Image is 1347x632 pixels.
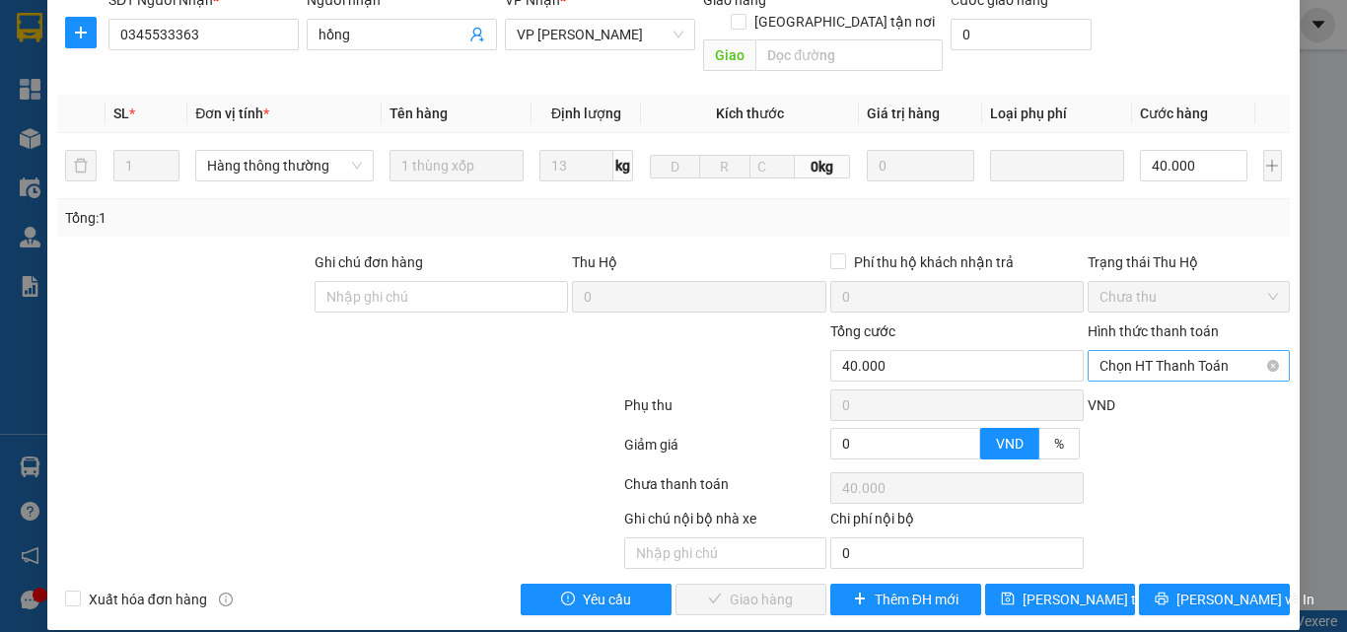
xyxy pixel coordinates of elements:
span: Đơn vị tính [195,105,269,121]
span: exclamation-circle [561,592,575,607]
strong: PHIẾU GỬI HÀNG [196,58,356,79]
span: Cước hàng [1140,105,1208,121]
input: Nhập ghi chú [624,537,826,569]
div: Tổng: 1 [65,207,522,229]
button: printer[PERSON_NAME] và In [1139,584,1290,615]
span: Yêu cầu [583,589,631,610]
input: Ghi chú đơn hàng [315,281,568,313]
span: [PERSON_NAME] thay đổi [1023,589,1180,610]
strong: : [DOMAIN_NAME] [189,102,364,120]
span: plus [853,592,867,607]
div: Trạng thái Thu Hộ [1088,251,1290,273]
span: Chọn HT Thanh Toán [1099,351,1278,381]
span: Chưa thu [1099,282,1278,312]
div: Phụ thu [622,394,828,429]
span: VP Võ Chí Công [517,20,683,49]
span: save [1001,592,1015,607]
span: Kích thước [716,105,784,121]
span: user-add [469,27,485,42]
div: Giảm giá [622,434,828,468]
img: logo [19,31,111,123]
button: plus [65,17,97,48]
strong: CÔNG TY TNHH VĨNH QUANG [142,34,410,54]
th: Loại phụ phí [982,95,1132,133]
span: Định lượng [551,105,621,121]
span: 0kg [795,155,851,178]
span: Thêm ĐH mới [875,589,958,610]
div: Chi phí nội bộ [830,508,1084,537]
span: kg [613,150,633,181]
span: [GEOGRAPHIC_DATA] tận nơi [746,11,943,33]
input: 0 [867,150,974,181]
span: Tổng cước [830,323,895,339]
span: close-circle [1267,360,1279,372]
button: save[PERSON_NAME] thay đổi [985,584,1136,615]
span: Xuất hóa đơn hàng [81,589,215,610]
span: printer [1155,592,1169,607]
span: Thu Hộ [572,254,617,270]
button: plusThêm ĐH mới [830,584,981,615]
strong: Hotline : 0889 23 23 23 [212,83,340,98]
span: VND [1088,397,1115,413]
input: Dọc đường [755,39,943,71]
span: Giá trị hàng [867,105,940,121]
button: exclamation-circleYêu cầu [521,584,672,615]
span: [PERSON_NAME] và In [1176,589,1314,610]
div: Ghi chú nội bộ nhà xe [624,508,826,537]
input: D [650,155,700,178]
span: Giao [703,39,755,71]
input: R [699,155,749,178]
button: checkGiao hàng [675,584,826,615]
span: info-circle [219,593,233,606]
span: Hàng thông thường [207,151,362,180]
div: Chưa thanh toán [622,473,828,508]
button: delete [65,150,97,181]
input: Cước giao hàng [951,19,1092,50]
input: VD: Bàn, Ghế [390,150,524,181]
span: VND [996,436,1024,452]
input: C [749,155,795,178]
span: % [1054,436,1064,452]
label: Hình thức thanh toán [1088,323,1219,339]
span: Website [189,105,236,119]
span: Tên hàng [390,105,448,121]
span: SL [113,105,129,121]
span: Phí thu hộ khách nhận trả [846,251,1022,273]
label: Ghi chú đơn hàng [315,254,423,270]
button: plus [1263,150,1282,181]
span: plus [66,25,96,40]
